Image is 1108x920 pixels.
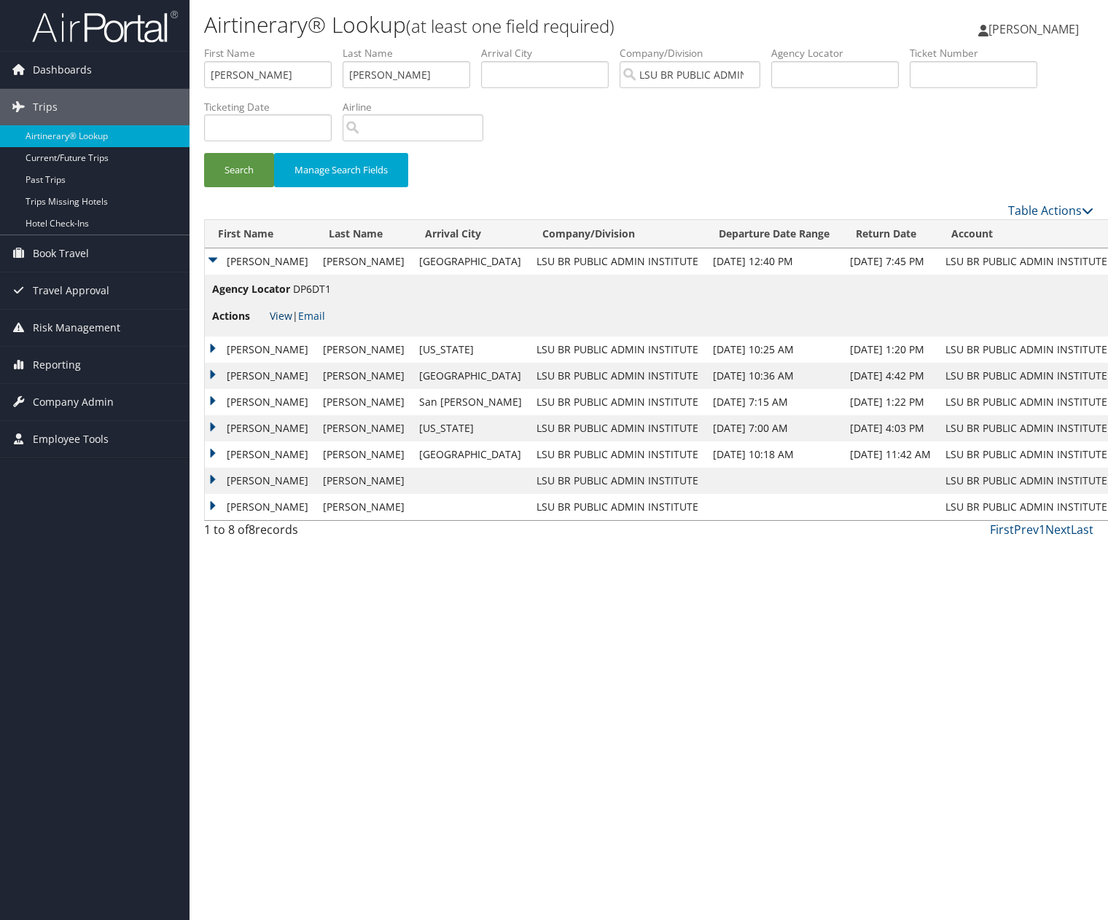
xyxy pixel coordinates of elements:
td: [PERSON_NAME] [316,248,412,275]
td: [DATE] 12:40 PM [706,248,843,275]
td: [PERSON_NAME] [205,363,316,389]
th: First Name: activate to sort column ascending [205,220,316,248]
span: DP6DT1 [293,282,331,296]
td: [DATE] 7:00 AM [706,415,843,441]
span: [PERSON_NAME] [988,21,1079,37]
div: 1 to 8 of records [204,521,410,546]
td: [PERSON_NAME] [316,494,412,520]
span: | [270,309,325,323]
td: [GEOGRAPHIC_DATA] [412,248,529,275]
th: Company/Division [529,220,706,248]
button: Manage Search Fields [274,153,408,187]
td: [PERSON_NAME] [205,468,316,494]
small: (at least one field required) [406,14,615,38]
td: [DATE] 11:42 AM [843,441,938,468]
td: LSU BR PUBLIC ADMIN INSTITUTE [529,441,706,468]
td: [DATE] 7:15 AM [706,389,843,415]
td: San [PERSON_NAME] [412,389,529,415]
label: Agency Locator [771,46,910,60]
a: First [990,522,1014,538]
a: 1 [1039,522,1045,538]
a: Prev [1014,522,1039,538]
a: Table Actions [1008,203,1093,219]
label: Ticketing Date [204,100,343,114]
span: Reporting [33,347,81,383]
td: [PERSON_NAME] [205,248,316,275]
td: [PERSON_NAME] [316,468,412,494]
label: Ticket Number [910,46,1048,60]
label: First Name [204,46,343,60]
td: [PERSON_NAME] [316,337,412,363]
td: [DATE] 4:42 PM [843,363,938,389]
td: LSU BR PUBLIC ADMIN INSTITUTE [529,494,706,520]
td: [PERSON_NAME] [205,441,316,468]
span: Employee Tools [33,421,109,457]
a: Email [298,309,325,323]
td: [PERSON_NAME] [205,494,316,520]
label: Arrival City [481,46,620,60]
td: [GEOGRAPHIC_DATA] [412,441,529,468]
td: [PERSON_NAME] [316,441,412,468]
span: Risk Management [33,310,120,346]
td: [US_STATE] [412,337,529,363]
a: Last [1071,522,1093,538]
td: LSU BR PUBLIC ADMIN INSTITUTE [529,248,706,275]
td: [PERSON_NAME] [316,389,412,415]
span: Travel Approval [33,272,109,309]
span: 8 [249,522,255,538]
td: [PERSON_NAME] [205,389,316,415]
td: [DATE] 10:25 AM [706,337,843,363]
td: [PERSON_NAME] [316,363,412,389]
a: Next [1045,522,1071,538]
img: airportal-logo.png [32,9,178,44]
th: Last Name: activate to sort column ascending [316,220,412,248]
span: Trips [33,89,58,125]
td: [DATE] 1:22 PM [843,389,938,415]
td: [GEOGRAPHIC_DATA] [412,363,529,389]
a: [PERSON_NAME] [978,7,1093,51]
td: LSU BR PUBLIC ADMIN INSTITUTE [529,415,706,441]
th: Arrival City: activate to sort column ascending [412,220,529,248]
span: Company Admin [33,384,114,420]
span: Agency Locator [212,281,290,297]
td: [PERSON_NAME] [316,415,412,441]
td: LSU BR PUBLIC ADMIN INSTITUTE [529,363,706,389]
td: LSU BR PUBLIC ADMIN INSTITUTE [529,389,706,415]
span: Actions [212,308,267,324]
button: Search [204,153,274,187]
td: LSU BR PUBLIC ADMIN INSTITUTE [529,468,706,494]
th: Return Date: activate to sort column ascending [843,220,938,248]
th: Departure Date Range: activate to sort column ascending [706,220,843,248]
a: View [270,309,292,323]
td: [US_STATE] [412,415,529,441]
span: Book Travel [33,235,89,272]
td: [DATE] 10:36 AM [706,363,843,389]
label: Airline [343,100,494,114]
h1: Airtinerary® Lookup [204,9,797,40]
td: LSU BR PUBLIC ADMIN INSTITUTE [529,337,706,363]
td: [DATE] 10:18 AM [706,441,843,468]
td: [DATE] 7:45 PM [843,248,938,275]
td: [DATE] 4:03 PM [843,415,938,441]
td: [PERSON_NAME] [205,337,316,363]
td: [DATE] 1:20 PM [843,337,938,363]
span: Dashboards [33,52,92,88]
td: [PERSON_NAME] [205,415,316,441]
label: Last Name [343,46,481,60]
label: Company/Division [620,46,771,60]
